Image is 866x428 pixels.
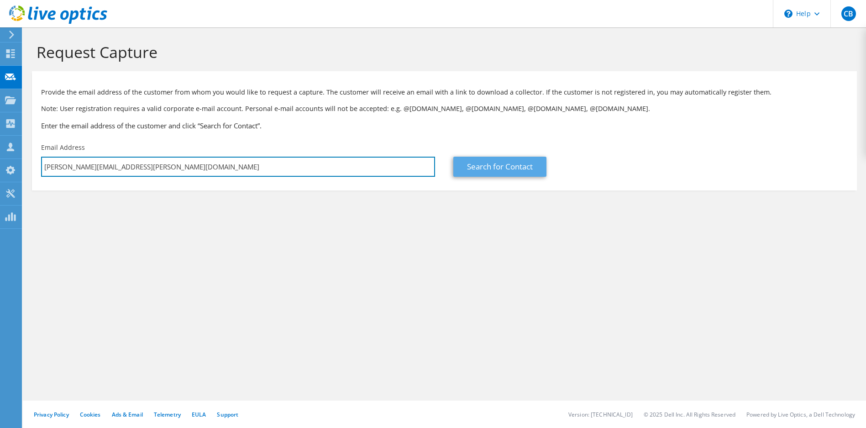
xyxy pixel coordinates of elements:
[784,10,793,18] svg: \n
[746,411,855,418] li: Powered by Live Optics, a Dell Technology
[37,42,848,62] h1: Request Capture
[41,143,85,152] label: Email Address
[112,411,143,418] a: Ads & Email
[41,121,848,131] h3: Enter the email address of the customer and click “Search for Contact”.
[41,87,848,97] p: Provide the email address of the customer from whom you would like to request a capture. The cust...
[192,411,206,418] a: EULA
[841,6,856,21] span: CB
[80,411,101,418] a: Cookies
[568,411,633,418] li: Version: [TECHNICAL_ID]
[34,411,69,418] a: Privacy Policy
[453,157,546,177] a: Search for Contact
[41,104,848,114] p: Note: User registration requires a valid corporate e-mail account. Personal e-mail accounts will ...
[154,411,181,418] a: Telemetry
[217,411,238,418] a: Support
[644,411,735,418] li: © 2025 Dell Inc. All Rights Reserved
